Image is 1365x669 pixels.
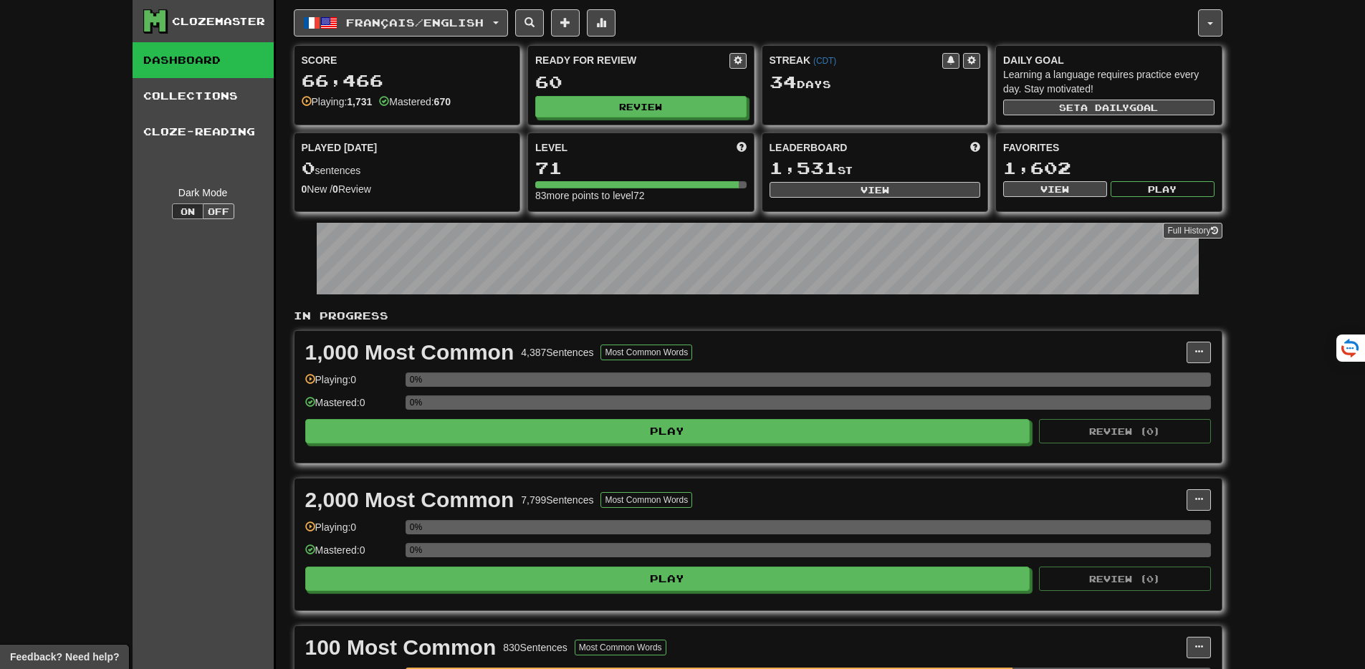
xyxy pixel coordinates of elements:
[535,73,747,91] div: 60
[970,140,980,155] span: This week in points, UTC
[1003,67,1215,96] div: Learning a language requires practice every day. Stay motivated!
[600,492,692,508] button: Most Common Words
[294,309,1222,323] p: In Progress
[143,186,263,200] div: Dark Mode
[133,114,274,150] a: Cloze-Reading
[305,520,398,544] div: Playing: 0
[305,543,398,567] div: Mastered: 0
[770,159,981,178] div: st
[1003,159,1215,177] div: 1,602
[302,72,513,90] div: 66,466
[1163,223,1222,239] a: Full History
[347,96,372,107] strong: 1,731
[302,53,513,67] div: Score
[535,53,729,67] div: Ready for Review
[302,158,315,178] span: 0
[1081,102,1129,112] span: a daily
[503,640,567,655] div: 830 Sentences
[575,640,666,655] button: Most Common Words
[305,567,1030,591] button: Play
[305,489,514,511] div: 2,000 Most Common
[305,637,497,658] div: 100 Most Common
[1003,100,1215,115] button: Seta dailygoal
[770,72,797,92] span: 34
[10,650,119,664] span: Open feedback widget
[770,182,981,198] button: View
[434,96,451,107] strong: 670
[133,42,274,78] a: Dashboard
[302,95,373,109] div: Playing:
[1003,53,1215,67] div: Daily Goal
[305,395,398,419] div: Mastered: 0
[535,140,567,155] span: Level
[305,372,398,396] div: Playing: 0
[379,95,451,109] div: Mastered:
[133,78,274,114] a: Collections
[535,188,747,203] div: 83 more points to level 72
[1003,140,1215,155] div: Favorites
[770,53,943,67] div: Streak
[535,96,747,117] button: Review
[294,9,508,37] button: Français/English
[302,182,513,196] div: New / Review
[302,159,513,178] div: sentences
[1039,567,1211,591] button: Review (0)
[770,73,981,92] div: Day s
[515,9,544,37] button: Search sentences
[305,342,514,363] div: 1,000 Most Common
[521,345,593,360] div: 4,387 Sentences
[587,9,616,37] button: More stats
[737,140,747,155] span: Score more points to level up
[305,419,1030,443] button: Play
[172,203,203,219] button: On
[332,183,338,195] strong: 0
[302,183,307,195] strong: 0
[302,140,378,155] span: Played [DATE]
[535,159,747,177] div: 71
[600,345,692,360] button: Most Common Words
[770,158,838,178] span: 1,531
[813,56,836,66] a: (CDT)
[770,140,848,155] span: Leaderboard
[203,203,234,219] button: Off
[1111,181,1215,197] button: Play
[1039,419,1211,443] button: Review (0)
[346,16,484,29] span: Français / English
[521,493,593,507] div: 7,799 Sentences
[172,14,265,29] div: Clozemaster
[1003,181,1107,197] button: View
[551,9,580,37] button: Add sentence to collection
